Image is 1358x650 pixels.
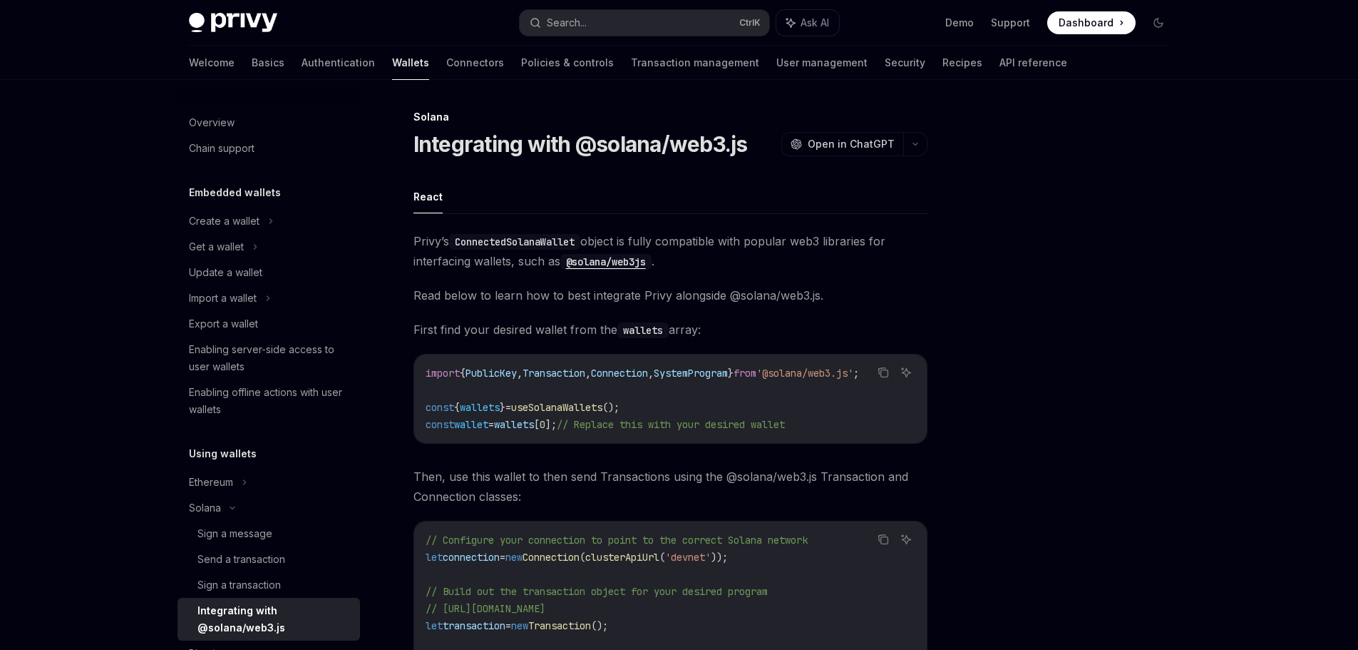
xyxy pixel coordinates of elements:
[547,14,587,31] div: Search...
[874,363,893,382] button: Copy the contents from the code block
[734,367,756,380] span: from
[511,401,602,414] span: useSolanaWallets
[413,131,748,157] h1: Integrating with @solana/web3.js
[178,547,360,572] a: Send a transaction
[801,16,829,30] span: Ask AI
[585,367,591,380] span: ,
[631,46,759,80] a: Transaction management
[189,445,257,462] h5: Using wallets
[252,46,284,80] a: Basics
[500,551,505,564] span: =
[739,17,761,29] span: Ctrl K
[665,551,711,564] span: 'devnet'
[885,46,925,80] a: Security
[874,530,893,549] button: Copy the contents from the code block
[528,619,591,632] span: Transaction
[197,602,351,636] div: Integrating with @solana/web3.js
[517,367,523,380] span: ,
[426,619,443,632] span: let
[494,418,534,431] span: wallets
[505,401,511,414] span: =
[897,530,915,549] button: Ask AI
[189,341,351,375] div: Enabling server-side access to user wallets
[648,367,654,380] span: ,
[446,46,504,80] a: Connectors
[426,585,768,598] span: // Build out the transaction object for your desired program
[1047,11,1136,34] a: Dashboard
[545,418,557,431] span: ];
[178,598,360,641] a: Integrating with @solana/web3.js
[945,16,974,30] a: Demo
[942,46,982,80] a: Recipes
[659,551,665,564] span: (
[1147,11,1170,34] button: Toggle dark mode
[711,551,728,564] span: ));
[521,46,614,80] a: Policies & controls
[991,16,1030,30] a: Support
[505,619,511,632] span: =
[178,110,360,136] a: Overview
[178,260,360,285] a: Update a wallet
[392,46,429,80] a: Wallets
[460,367,465,380] span: {
[728,367,734,380] span: }
[302,46,375,80] a: Authentication
[197,525,272,542] div: Sign a message
[654,367,728,380] span: SystemProgram
[560,254,652,270] code: @solana/web3js
[189,264,262,281] div: Update a wallet
[557,418,785,431] span: // Replace this with your desired wallet
[520,10,769,36] button: Search...CtrlK
[413,285,927,305] span: Read below to learn how to best integrate Privy alongside @solana/web3.js.
[617,323,669,338] code: wallets
[189,213,259,230] div: Create a wallet
[413,180,443,213] button: React
[189,384,351,418] div: Enabling offline actions with user wallets
[426,534,808,547] span: // Configure your connection to point to the correct Solana network
[808,137,895,151] span: Open in ChatGPT
[426,551,443,564] span: let
[897,363,915,382] button: Ask AI
[853,367,859,380] span: ;
[189,184,281,201] h5: Embedded wallets
[781,132,903,156] button: Open in ChatGPT
[454,401,460,414] span: {
[443,551,500,564] span: connection
[500,401,505,414] span: }
[511,619,528,632] span: new
[560,254,652,268] a: @solana/web3js
[189,13,277,33] img: dark logo
[776,10,839,36] button: Ask AI
[189,114,235,131] div: Overview
[189,140,254,157] div: Chain support
[488,418,494,431] span: =
[756,367,853,380] span: '@solana/web3.js'
[585,551,659,564] span: clusterApiUrl
[413,467,927,507] span: Then, use this wallet to then send Transactions using the @solana/web3.js Transaction and Connect...
[523,367,585,380] span: Transaction
[189,238,244,255] div: Get a wallet
[443,619,505,632] span: transaction
[534,418,540,431] span: [
[580,551,585,564] span: (
[449,234,580,250] code: ConnectedSolanaWallet
[591,367,648,380] span: Connection
[178,136,360,161] a: Chain support
[413,231,927,271] span: Privy’s object is fully compatible with popular web3 libraries for interfacing wallets, such as .
[178,521,360,547] a: Sign a message
[426,401,454,414] span: const
[465,367,517,380] span: PublicKey
[999,46,1067,80] a: API reference
[776,46,868,80] a: User management
[426,602,545,615] span: // [URL][DOMAIN_NAME]
[413,320,927,340] span: First find your desired wallet from the array:
[540,418,545,431] span: 0
[1059,16,1113,30] span: Dashboard
[178,380,360,422] a: Enabling offline actions with user wallets
[189,499,221,517] div: Solana
[178,337,360,380] a: Enabling server-side access to user wallets
[178,572,360,598] a: Sign a transaction
[189,474,233,491] div: Ethereum
[189,290,257,307] div: Import a wallet
[413,110,927,124] div: Solana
